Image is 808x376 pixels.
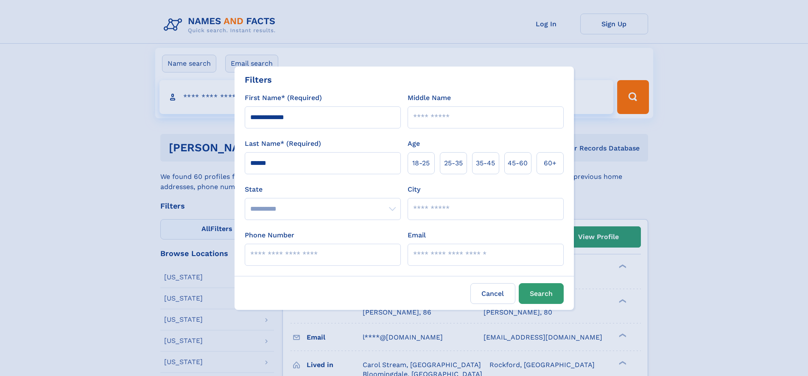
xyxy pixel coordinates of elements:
label: Email [408,230,426,240]
label: State [245,184,401,195]
span: 45‑60 [508,158,528,168]
label: City [408,184,420,195]
label: Phone Number [245,230,294,240]
span: 18‑25 [412,158,430,168]
button: Search [519,283,564,304]
span: 25‑35 [444,158,463,168]
span: 35‑45 [476,158,495,168]
div: Filters [245,73,272,86]
label: Cancel [470,283,515,304]
label: First Name* (Required) [245,93,322,103]
label: Age [408,139,420,149]
span: 60+ [544,158,556,168]
label: Last Name* (Required) [245,139,321,149]
label: Middle Name [408,93,451,103]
